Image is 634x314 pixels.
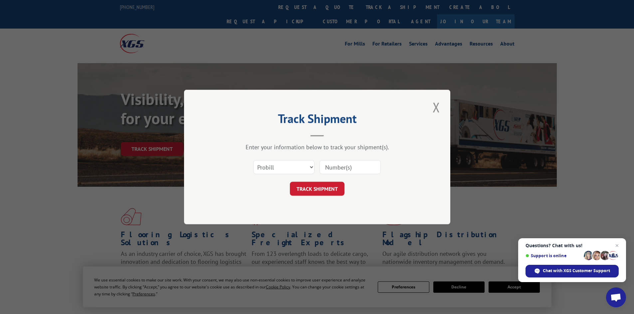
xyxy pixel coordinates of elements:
[431,98,442,116] button: Close modal
[526,243,619,248] span: Questions? Chat with us!
[217,114,417,127] h2: Track Shipment
[543,268,610,274] span: Chat with XGS Customer Support
[526,265,619,277] span: Chat with XGS Customer Support
[606,287,626,307] a: Open chat
[319,160,381,174] input: Number(s)
[217,143,417,151] div: Enter your information below to track your shipment(s).
[526,253,581,258] span: Support is online
[290,182,344,196] button: TRACK SHIPMENT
